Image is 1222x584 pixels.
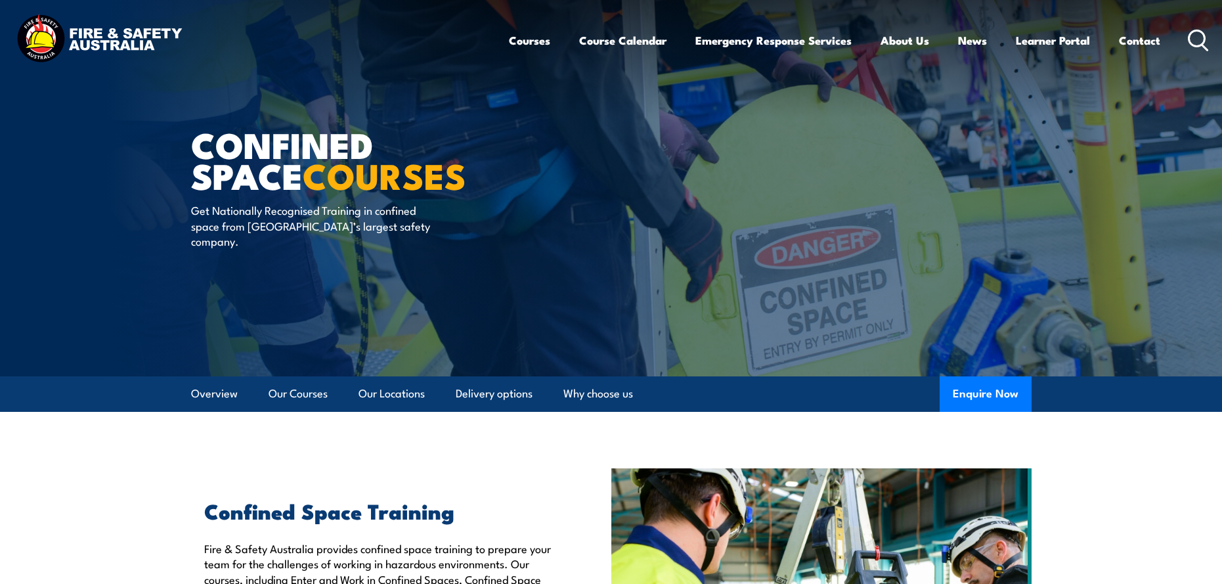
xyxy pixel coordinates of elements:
a: Contact [1119,23,1160,58]
a: Course Calendar [579,23,666,58]
h1: Confined Space [191,129,515,190]
strong: COURSES [303,147,466,202]
a: About Us [881,23,929,58]
button: Enquire Now [940,376,1032,412]
a: Emergency Response Services [695,23,852,58]
a: Why choose us [563,376,633,411]
h2: Confined Space Training [204,501,551,520]
a: Our Locations [359,376,425,411]
p: Get Nationally Recognised Training in confined space from [GEOGRAPHIC_DATA]’s largest safety comp... [191,202,431,248]
a: News [958,23,987,58]
a: Delivery options [456,376,533,411]
a: Overview [191,376,238,411]
a: Learner Portal [1016,23,1090,58]
a: Our Courses [269,376,328,411]
a: Courses [509,23,550,58]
